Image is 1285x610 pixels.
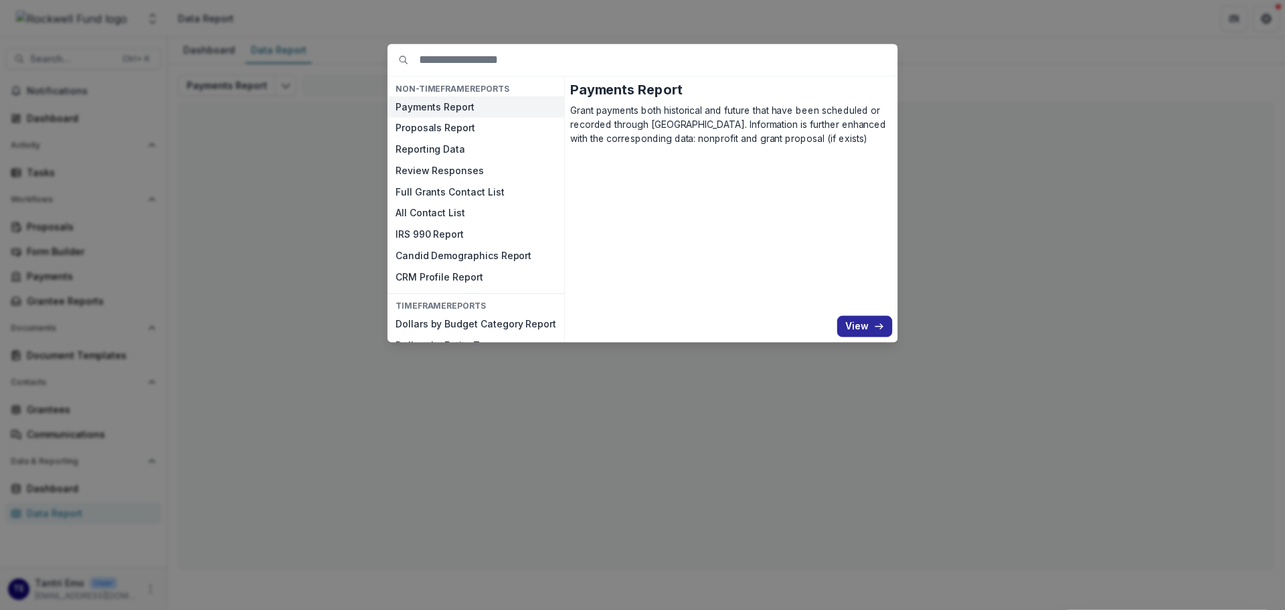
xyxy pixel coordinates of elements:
[570,82,892,98] h2: Payments Report
[388,161,564,182] button: Review Responses
[388,82,564,96] h4: NON-TIMEFRAME Reports
[388,224,564,246] button: IRS 990 Report
[837,316,892,337] button: View
[388,118,564,139] button: Proposals Report
[388,182,564,204] button: Full Grants Contact List
[388,203,564,224] button: All Contact List
[570,103,892,145] p: Grant payments both historical and future that have been scheduled or recorded through [GEOGRAPHI...
[388,246,564,267] button: Candid Demographics Report
[388,314,564,335] button: Dollars by Budget Category Report
[388,335,564,357] button: Dollars by Entity Tags
[388,139,564,161] button: Reporting Data
[388,299,564,314] h4: TIMEFRAME Reports
[388,267,564,289] button: CRM Profile Report
[388,96,564,118] button: Payments Report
